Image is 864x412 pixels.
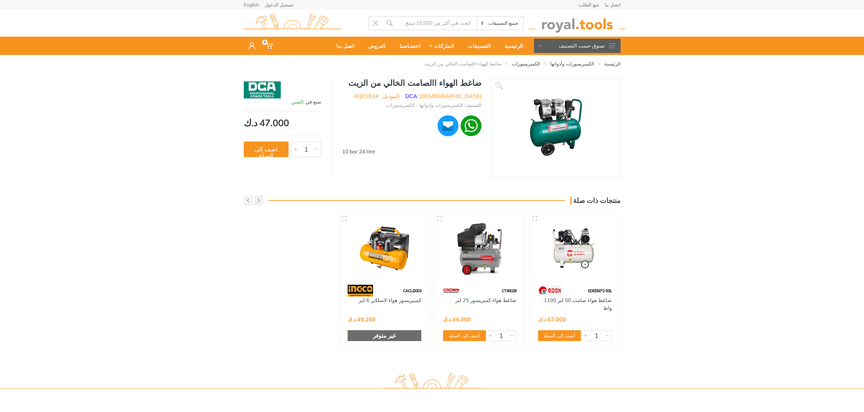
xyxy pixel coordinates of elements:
li: الموديل : AQE1824 [354,92,399,100]
li: [DEMOGRAPHIC_DATA] : [405,92,481,100]
span: CACLI2003 [403,288,421,293]
img: DCA [244,81,281,98]
a: 0 [260,37,277,55]
span: CT36028 [502,288,516,293]
a: ضاغط هواء صامت 50 لتر 1100 واط [544,297,612,311]
div: 49.250 د.ك [348,317,375,322]
div: 46.000 د.ك [443,317,471,322]
div: اتصل بنا [327,39,359,53]
a: اتصل بنا [327,37,359,55]
img: ma.webp [437,114,459,137]
img: Royal Tools - ضاغط الهواء االصامت الخالي من الزيت [518,90,594,167]
button: أضف إلى السلة [443,330,486,341]
span: الصين [291,99,303,105]
a: ضاغط هواء كمبريسور 25 لتر [455,297,516,303]
button: تسوق حسب التصنيف [534,39,621,53]
img: 75.webp [443,285,459,297]
img: Royal Tools - كمبيريسور هواء لاسلكي 6 لتر [346,220,423,278]
a: English [244,2,259,7]
img: royal.tools Logo [244,14,341,33]
div: العروض [359,39,390,53]
a: DCA [405,93,417,99]
span: 0 [262,40,268,45]
img: Royal Tools - ضاغط هواء صامت 50 لتر 1100 واط [536,220,614,278]
h3: منتجات ذات صلة [570,196,621,205]
div: التصنيفات [459,39,495,53]
img: 112.webp [538,285,562,297]
a: الرئيسية [604,60,621,67]
span: EDE550*2-50L [588,288,612,293]
div: 47.000 د.ك [244,118,321,128]
a: الرئيسية [495,37,528,55]
li: التصنيف: الكمبريسورات وأدواتها - الكمبريسورات [386,102,481,109]
button: أضف إلى السلة [538,330,581,341]
a: تتبع الطلب [578,2,599,7]
img: wa.webp [461,115,481,136]
div: الماركات [425,39,459,53]
img: Royal Tools - ضاغط هواء كمبريسور 25 لتر [441,220,519,278]
a: الكمبريسورات وأدواتها [550,60,594,67]
h1: ضاغط الهواء االصامت الخالي من الزيت [342,78,481,88]
li: ضاغط الهواء االصامت الخالي من الزيت [414,60,502,67]
div: 67.000 د.ك [538,317,566,322]
img: royal.tools Logo [529,14,626,33]
a: تسجيل الدخول [264,2,293,7]
a: اختصاصنا [390,37,425,55]
div: صنع في : [244,98,321,106]
nav: breadcrumb [244,60,621,67]
a: كمبيريسور هواء لاسلكي 6 لتر [359,297,421,303]
a: اتصل بنا [605,2,621,7]
select: Category [476,17,523,30]
button: اضف إلى السلة [244,142,289,157]
div: اختصاصنا [390,39,425,53]
div: 10 bar 24 litre [342,148,481,156]
a: التصنيفات [459,37,495,55]
input: Site search [397,16,477,30]
img: 91.webp [348,285,373,297]
img: royal.tools Logo [383,373,481,392]
a: الكمبريسورات [512,60,540,67]
a: العروض [359,37,390,55]
div: الرئيسية [495,39,528,53]
div: غير متوفر [348,330,421,341]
